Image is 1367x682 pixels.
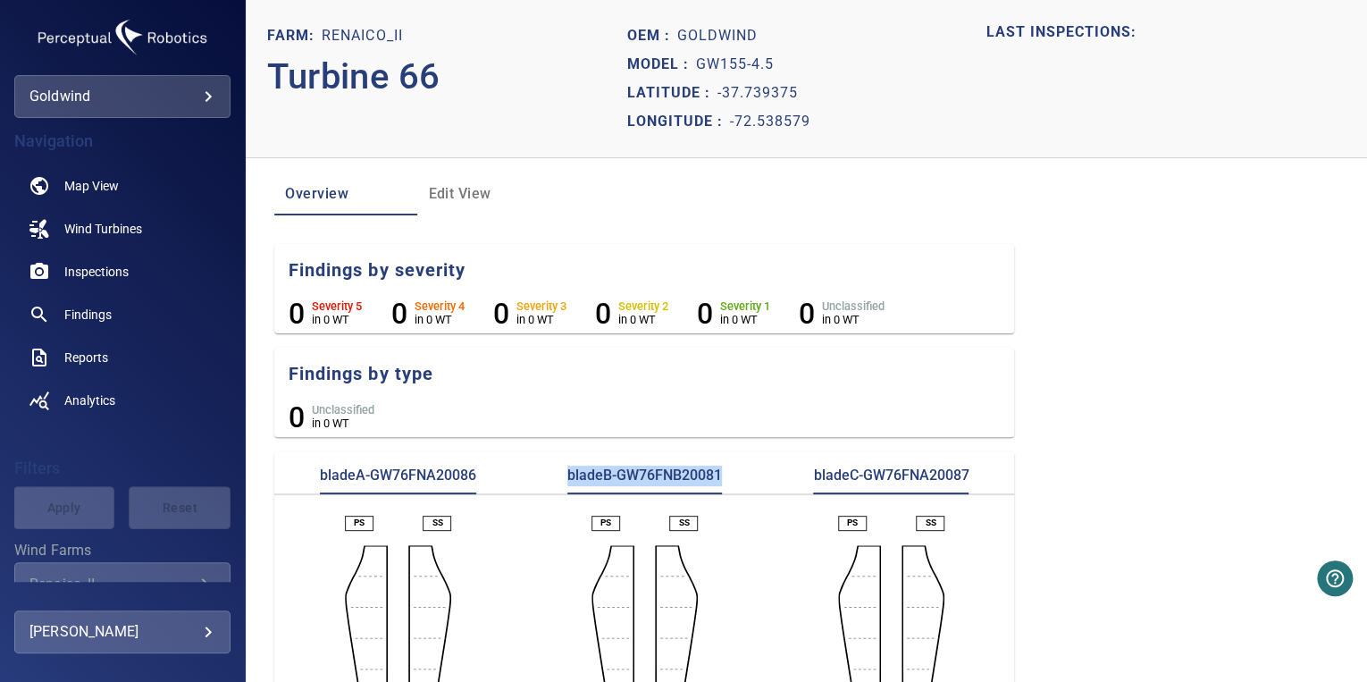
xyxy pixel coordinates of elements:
[798,297,814,331] h6: 0
[14,379,231,422] a: analytics noActive
[390,297,464,331] li: Severity 4
[414,313,464,326] p: in 0 WT
[289,258,1014,282] h5: Findings by severity
[696,297,769,331] li: Severity 1
[64,349,108,366] span: Reports
[289,400,305,434] h6: 0
[719,300,769,313] h6: Severity 1
[428,181,549,206] span: Edit View
[986,21,1346,43] p: LAST INSPECTIONS:
[432,517,442,529] p: SS
[492,297,566,331] li: Severity 3
[717,82,798,104] p: -37.739375
[617,313,667,326] p: in 0 WT
[696,54,774,75] p: GW155-4.5
[719,313,769,326] p: in 0 WT
[677,25,758,46] p: Goldwind
[414,300,464,313] h6: Severity 4
[813,466,969,494] p: bladeC-GW76FNA20087
[821,313,884,326] p: in 0 WT
[821,300,884,313] h6: Unclassified
[516,300,566,313] h6: Severity 3
[14,207,231,250] a: windturbines noActive
[627,25,677,46] p: Oem :
[64,177,119,195] span: Map View
[390,297,407,331] h6: 0
[320,466,476,494] p: bladeA-GW76FNA20086
[285,181,407,206] span: Overview
[312,404,374,417] h6: Unclassified
[617,300,667,313] h6: Severity 2
[14,293,231,336] a: findings noActive
[14,543,231,558] label: Wind Farms
[29,618,215,646] div: [PERSON_NAME]
[322,25,402,46] p: Renaico_II
[29,82,215,111] div: goldwind
[627,82,717,104] p: Latitude :
[14,459,231,477] h4: Filters
[798,297,884,331] li: Severity Unclassified
[567,466,722,494] p: bladeB-GW76FNB20081
[354,517,365,529] p: PS
[267,50,626,104] p: Turbine 66
[678,517,689,529] p: SS
[594,297,610,331] h6: 0
[312,313,362,326] p: in 0 WT
[696,297,712,331] h6: 0
[627,54,696,75] p: Model :
[289,297,362,331] li: Severity 5
[312,300,362,313] h6: Severity 5
[594,297,667,331] li: Severity 2
[14,562,231,605] div: Wind Farms
[64,306,112,324] span: Findings
[847,517,858,529] p: PS
[516,313,566,326] p: in 0 WT
[14,336,231,379] a: reports noActive
[64,263,129,281] span: Inspections
[312,417,374,430] p: in 0 WT
[33,14,212,61] img: goldwind-logo
[730,111,810,132] p: -72.538579
[14,164,231,207] a: map noActive
[29,576,194,593] div: Renaico_II
[925,517,935,529] p: SS
[627,111,730,132] p: Longitude :
[267,25,322,46] p: Farm:
[289,297,305,331] h6: 0
[492,297,508,331] h6: 0
[600,517,611,529] p: PS
[64,220,142,238] span: Wind Turbines
[14,75,231,118] div: goldwind
[14,132,231,150] h4: Navigation
[289,362,1014,386] h5: Findings by type
[64,392,115,409] span: Analytics
[14,250,231,293] a: inspections noActive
